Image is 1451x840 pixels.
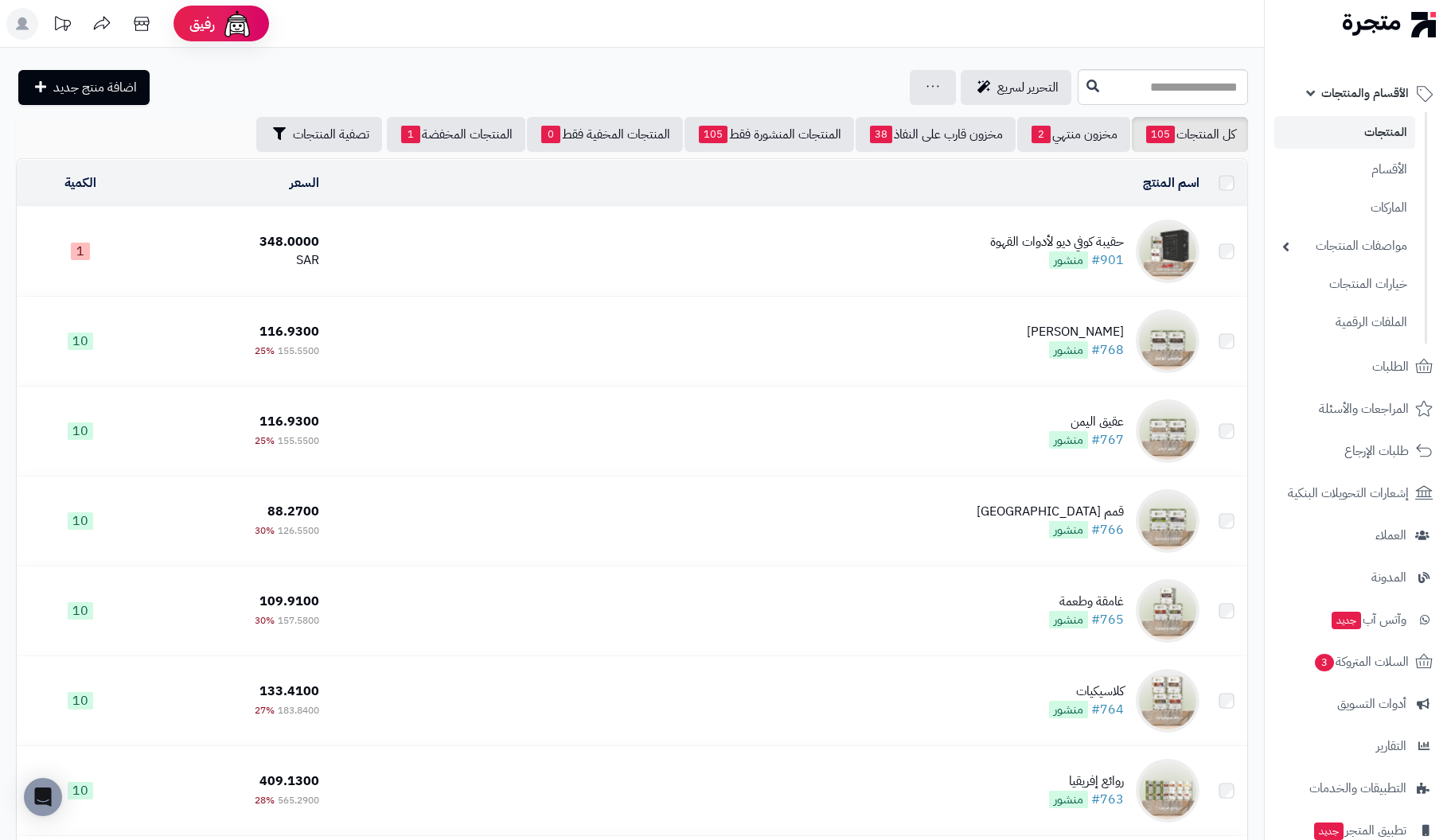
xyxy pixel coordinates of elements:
span: العملاء [1375,572,1406,594]
div: روائع إفريقيا [1049,772,1124,791]
span: منشور [1049,431,1088,449]
span: 1 [401,126,420,143]
img: حقيبة كوفي ديو لأدوات القهوة [1136,220,1199,283]
span: 10 [68,602,93,620]
span: طلبات الإرجاع [1344,488,1409,510]
img: logo-2.png [1343,12,1436,45]
div: 348.0000 [150,233,319,251]
a: مواصفات المنتجات [1274,277,1415,311]
span: 10 [68,782,93,799]
span: 10 [68,422,93,440]
span: 116.9300 [259,322,319,341]
a: طلبات الإرجاع [1274,480,1441,518]
span: إشعارات التحويلات البنكية [1288,530,1409,552]
span: 133.4100 [259,682,319,701]
span: منشور [1049,251,1088,269]
span: 25% [255,344,275,358]
a: #765 [1091,610,1124,629]
span: 183.8400 [278,703,319,717]
a: كل المنتجات105 [1132,117,1248,152]
a: إشعارات التحويلات البنكية [1274,522,1441,560]
a: تحديثات المنصة [42,8,82,44]
img: كلاسيكيات [1136,669,1199,733]
span: 155.5500 [278,434,319,448]
span: 105 [699,126,727,143]
a: السعر [290,173,319,192]
img: ai-face.png [221,8,253,40]
div: قمم [GEOGRAPHIC_DATA] [977,503,1124,521]
a: الكمية [64,173,96,192]
span: تصفية المنتجات [293,125,369,144]
a: الطلبات [1274,395,1441,434]
span: 0 [541,126,560,143]
a: #764 [1091,700,1124,719]
span: 565.2900 [278,793,319,807]
span: 109.9100 [259,592,319,611]
a: الماركات [1274,239,1415,273]
span: 10 [68,512,93,530]
span: رفيق [189,14,215,33]
span: أدوات التسويق [1337,741,1406,763]
span: المدونة [1371,614,1406,636]
span: 116.9300 [259,412,319,431]
span: 3 [1314,701,1335,720]
a: الملفات الرقمية [1274,353,1415,387]
a: #901 [1091,251,1124,270]
span: الطلبات [1372,403,1409,426]
a: #767 [1091,430,1124,449]
a: التحرير لسريع [961,70,1071,105]
div: Open Intercom Messenger [24,778,62,816]
a: مخزون قارب على النفاذ38 [856,117,1016,152]
span: منشور [1049,791,1088,808]
a: المنتجات المخفضة1 [387,117,525,152]
a: اسم المنتج [1143,173,1199,192]
span: اضافة منتج جديد [53,78,137,97]
span: 10 [68,692,93,710]
span: 1 [71,243,90,260]
button: تصفية المنتجات [256,117,382,152]
a: المراجعات والأسئلة [1274,437,1441,476]
img: عقيق اليمن [1136,399,1199,463]
div: [PERSON_NAME] [1027,323,1124,341]
a: #763 [1091,790,1124,809]
span: وآتس آب [1330,656,1406,679]
span: 105 [1146,126,1175,143]
div: حقيبة كوفي ديو لأدوات القهوة [990,233,1124,251]
a: أدوات التسويق [1274,733,1441,771]
a: مخزون منتهي2 [1017,117,1130,152]
a: وآتس آبجديد [1274,648,1441,686]
div: غامقة وطعمة [1049,593,1124,611]
span: 28% [255,793,275,807]
span: 88.2700 [267,502,319,521]
span: الأقسام والمنتجات [1321,130,1409,152]
a: لوحة التحكم [1274,80,1441,118]
span: جديد [1332,659,1361,677]
div: كلاسيكيات [1049,682,1124,701]
span: المراجعات والأسئلة [1319,445,1409,468]
span: 27% [255,703,275,717]
a: المنتجات [1274,164,1415,196]
span: 10 [68,332,93,350]
img: قمم إندونيسيا [1136,489,1199,553]
a: #766 [1091,520,1124,539]
a: الأقسام [1274,200,1415,235]
a: #768 [1091,340,1124,360]
span: 155.5500 [278,344,319,358]
span: السلات المتروكة [1313,698,1409,721]
span: منشور [1049,611,1088,628]
span: التقارير [1376,783,1406,805]
span: لوحة التحكم [1350,87,1409,110]
a: المدونة [1274,606,1441,644]
span: منشور [1049,521,1088,539]
img: تركيش توينز [1136,309,1199,373]
div: عقيق اليمن [1049,413,1124,431]
span: 38 [870,126,892,143]
span: 157.5800 [278,613,319,628]
a: السلات المتروكة3 [1274,690,1441,729]
span: 409.1300 [259,772,319,791]
a: خيارات المنتجات [1274,315,1415,349]
span: منشور [1049,701,1088,718]
span: التحرير لسريع [997,78,1059,97]
span: 25% [255,434,275,448]
span: منشور [1049,341,1088,359]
